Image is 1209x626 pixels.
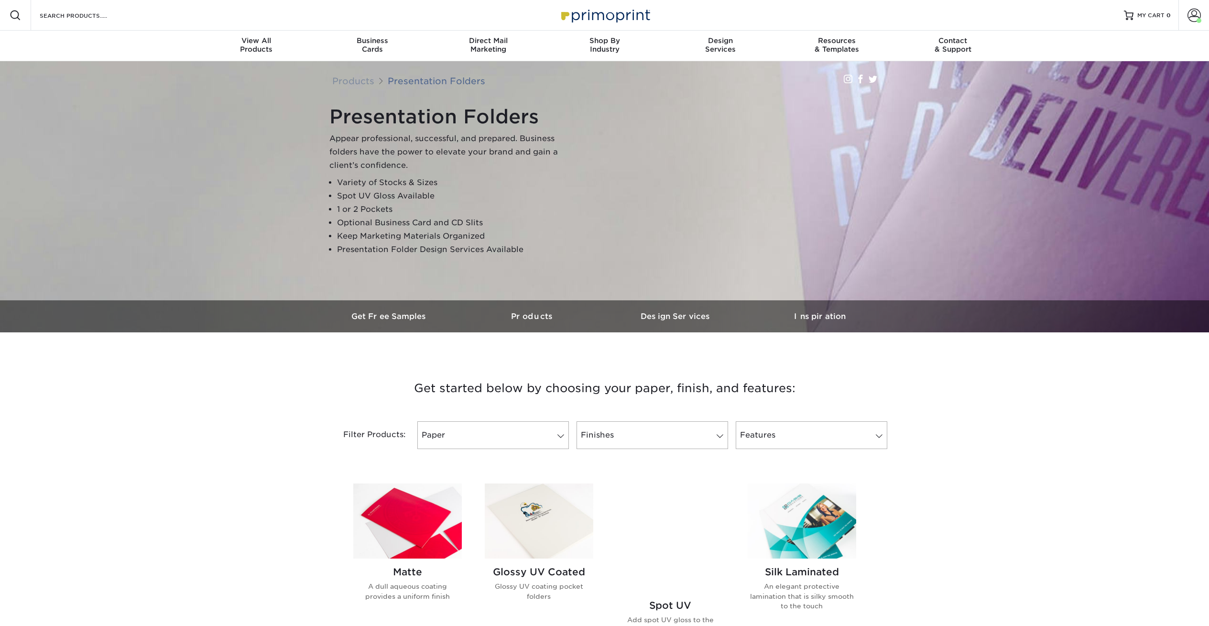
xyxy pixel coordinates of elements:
a: Presentation Folders [388,76,485,86]
h2: Silk Laminated [748,566,856,578]
h3: Get started below by choosing your paper, finish, and features: [325,367,884,410]
h1: Presentation Folders [329,105,568,128]
li: Optional Business Card and CD Slits [337,216,568,230]
a: Direct MailMarketing [430,31,546,61]
li: Keep Marketing Materials Organized [337,230,568,243]
img: Matte Presentation Folders [353,483,462,559]
div: Services [663,36,779,54]
a: DesignServices [663,31,779,61]
span: MY CART [1137,11,1165,20]
h3: Design Services [605,312,748,321]
h2: Matte [353,566,462,578]
li: Variety of Stocks & Sizes [337,176,568,189]
a: Products [461,300,605,332]
p: Appear professional, successful, and prepared. Business folders have the power to elevate your br... [329,132,568,172]
a: Get Free Samples [318,300,461,332]
li: Spot UV Gloss Available [337,189,568,203]
h3: Inspiration [748,312,892,321]
div: Cards [314,36,430,54]
h2: Glossy UV Coated [485,566,593,578]
span: Direct Mail [430,36,546,45]
span: View All [198,36,315,45]
li: 1 or 2 Pockets [337,203,568,216]
h3: Get Free Samples [318,312,461,321]
span: 0 [1166,12,1171,19]
a: BusinessCards [314,31,430,61]
a: Finishes [577,421,728,449]
span: Business [314,36,430,45]
div: & Support [895,36,1011,54]
a: Contact& Support [895,31,1011,61]
h3: Products [461,312,605,321]
span: Resources [779,36,895,45]
p: A dull aqueous coating provides a uniform finish [353,582,462,601]
a: Resources& Templates [779,31,895,61]
img: Glossy UV Coated Presentation Folders [485,483,593,559]
div: Marketing [430,36,546,54]
div: Industry [546,36,663,54]
a: Products [332,76,374,86]
a: Inspiration [748,300,892,332]
img: Spot UV Presentation Folders [616,483,725,592]
input: SEARCH PRODUCTS..... [39,10,132,21]
img: Silk Laminated Presentation Folders [748,483,856,559]
span: Shop By [546,36,663,45]
a: Paper [417,421,569,449]
li: Presentation Folder Design Services Available [337,243,568,256]
div: Products [198,36,315,54]
h2: Spot UV [616,600,725,611]
img: Primoprint [557,5,653,25]
a: Features [736,421,887,449]
span: Contact [895,36,1011,45]
div: Filter Products: [318,421,414,449]
span: Design [663,36,779,45]
div: & Templates [779,36,895,54]
p: Glossy UV coating pocket folders [485,582,593,601]
a: View AllProducts [198,31,315,61]
p: An elegant protective lamination that is silky smooth to the touch [748,582,856,611]
a: Design Services [605,300,748,332]
a: Shop ByIndustry [546,31,663,61]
